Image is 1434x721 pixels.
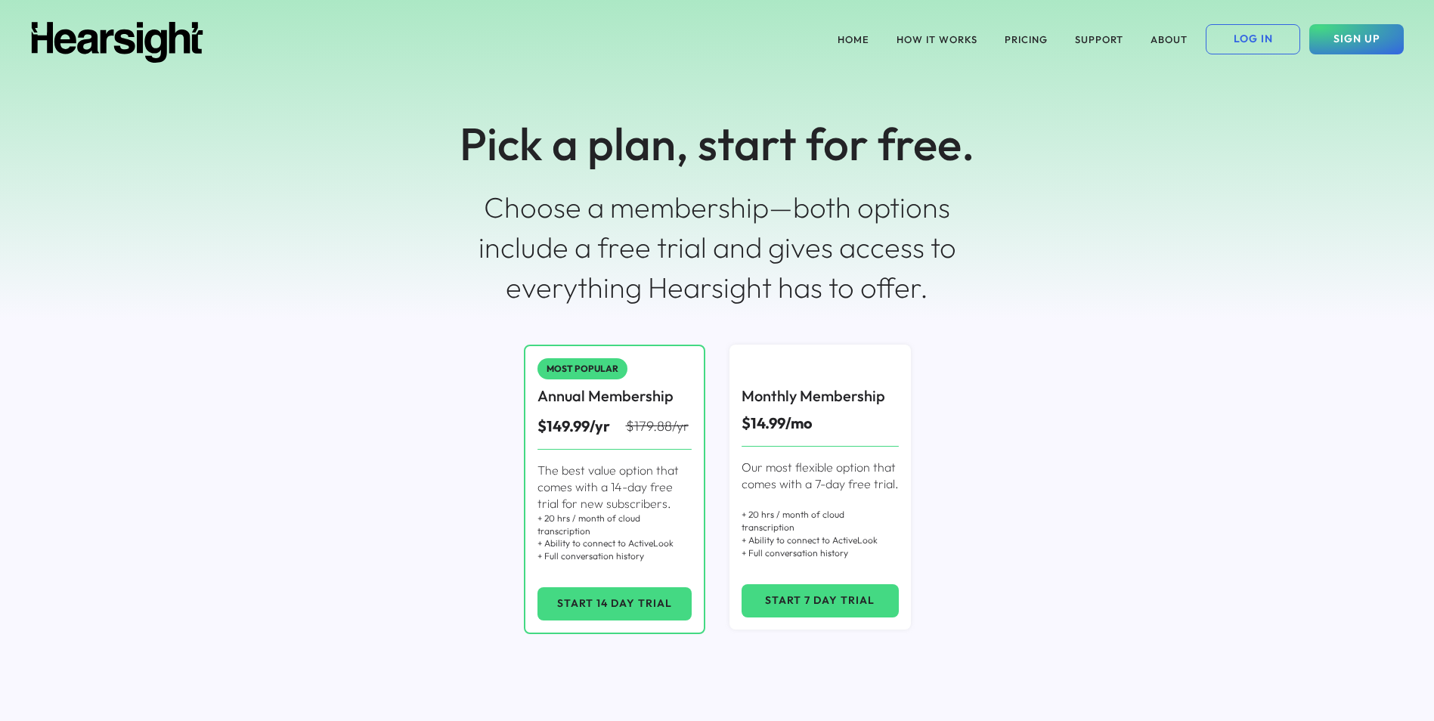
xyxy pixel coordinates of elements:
button: START 7 DAY TRIAL [742,584,899,617]
div: The best value option that comes with a 14-day free trial for new subscribers. [537,462,692,512]
s: $179.88/yr [626,417,689,435]
button: HOME [828,24,878,54]
button: ABOUT [1141,24,1197,54]
button: HOW IT WORKS [887,24,986,54]
button: SUPPORT [1066,24,1132,54]
div: MOST POPULAR [547,364,618,373]
div: Monthly Membership [742,385,885,407]
button: PRICING [996,24,1057,54]
div: Annual Membership [537,385,674,407]
div: Choose a membership—both options include a free trial and gives access to everything Hearsight ha... [472,187,963,308]
div: Our most flexible option that comes with a 7-day free trial. [742,459,899,493]
div: + 20 hrs / month of cloud transcription + Ability to connect to ActiveLook + Full conversation hi... [537,512,692,563]
button: START 14 DAY TRIAL [537,587,692,620]
div: + 20 hrs / month of cloud transcription + Ability to connect to ActiveLook + Full conversation hi... [742,509,899,559]
div: $149.99/yr [537,416,626,437]
div: $14.99/mo [742,413,813,434]
button: SIGN UP [1309,24,1404,54]
div: Pick a plan, start for free. [460,112,974,175]
img: Hearsight logo [30,22,204,63]
button: LOG IN [1206,24,1300,54]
